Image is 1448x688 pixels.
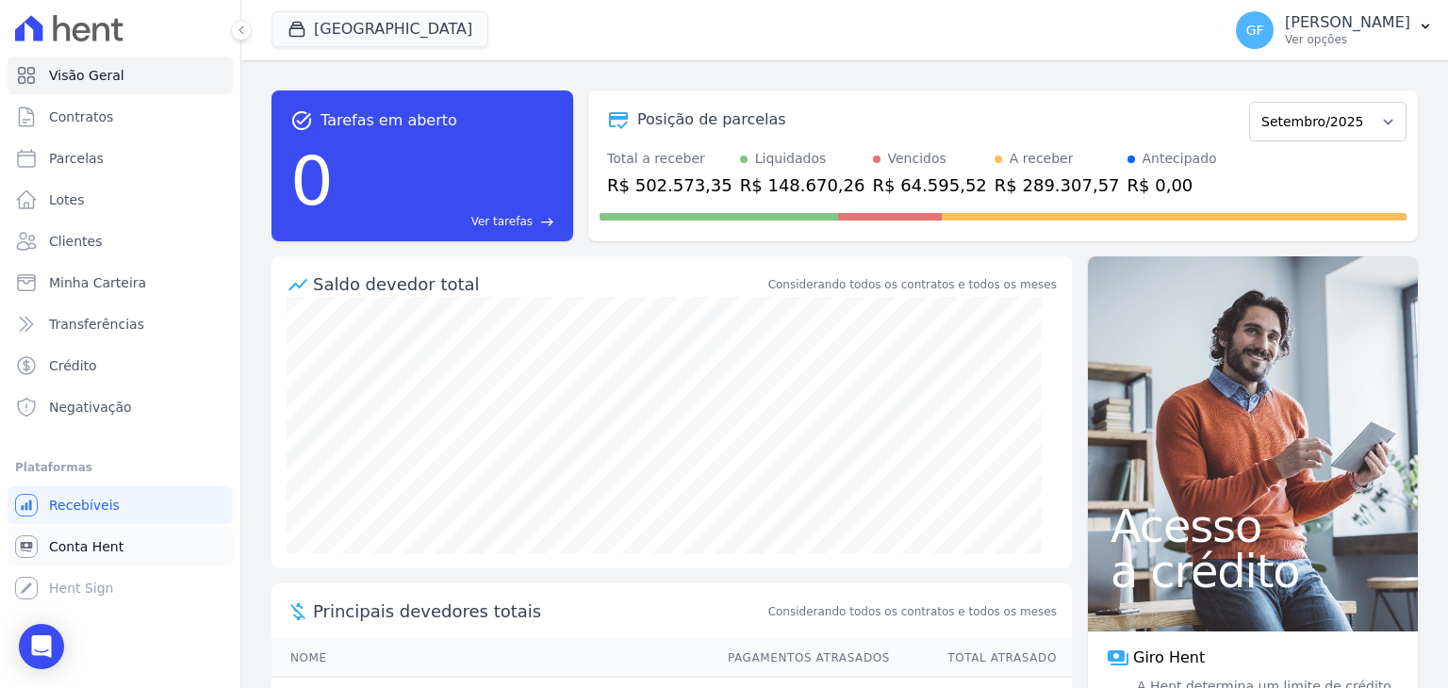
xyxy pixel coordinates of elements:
button: GF [PERSON_NAME] Ver opções [1221,4,1448,57]
a: Lotes [8,181,233,219]
div: Liquidados [755,149,827,169]
a: Minha Carteira [8,264,233,302]
div: Open Intercom Messenger [19,624,64,669]
a: Parcelas [8,139,233,177]
span: task_alt [290,109,313,132]
span: Transferências [49,315,144,334]
p: [PERSON_NAME] [1285,13,1410,32]
a: Negativação [8,388,233,426]
span: Conta Hent [49,537,123,556]
div: Total a receber [607,149,732,169]
th: Pagamentos Atrasados [710,639,891,678]
span: Clientes [49,232,102,251]
span: Parcelas [49,149,104,168]
div: Considerando todos os contratos e todos os meses [768,276,1057,293]
div: Plataformas [15,456,225,479]
div: Antecipado [1143,149,1217,169]
th: Total Atrasado [891,639,1072,678]
span: Principais devedores totais [313,598,765,624]
div: A receber [1010,149,1074,169]
a: Recebíveis [8,486,233,524]
a: Transferências [8,305,233,343]
a: Visão Geral [8,57,233,94]
span: Lotes [49,190,85,209]
a: Clientes [8,222,233,260]
span: a crédito [1111,549,1395,594]
span: Minha Carteira [49,273,146,292]
div: R$ 289.307,57 [995,172,1120,198]
span: Tarefas em aberto [321,109,457,132]
div: Vencidos [888,149,946,169]
th: Nome [271,639,710,678]
div: 0 [290,132,334,230]
span: Visão Geral [49,66,124,85]
div: R$ 502.573,35 [607,172,732,198]
span: Contratos [49,107,113,126]
span: Acesso [1111,503,1395,549]
a: Ver tarefas east [341,213,554,230]
p: Ver opções [1285,32,1410,47]
span: east [540,215,554,229]
span: Ver tarefas [471,213,533,230]
div: R$ 0,00 [1127,172,1217,198]
div: Saldo devedor total [313,271,765,297]
span: Crédito [49,356,97,375]
button: [GEOGRAPHIC_DATA] [271,11,488,47]
span: GF [1246,24,1264,37]
a: Crédito [8,347,233,385]
div: Posição de parcelas [637,108,786,131]
span: Considerando todos os contratos e todos os meses [768,603,1057,620]
span: Giro Hent [1133,647,1205,669]
a: Conta Hent [8,528,233,565]
span: Recebíveis [49,496,120,515]
div: R$ 148.670,26 [740,172,865,198]
div: R$ 64.595,52 [873,172,987,198]
span: Negativação [49,398,132,417]
a: Contratos [8,98,233,136]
